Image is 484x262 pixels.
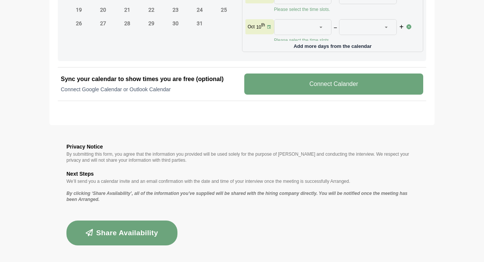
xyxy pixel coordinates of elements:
[188,17,211,29] span: Friday, October 31, 2025
[140,17,163,29] span: Wednesday, October 29, 2025
[274,37,406,43] p: Please select the time slots.
[164,4,187,16] span: Thursday, October 23, 2025
[61,75,240,84] h2: Sync your calendar to show times you are free (optional)
[92,4,114,16] span: Monday, October 20, 2025
[66,190,418,202] p: By clicking ‘Share Availability’, all of the information you’ve supplied will be shared with the ...
[66,178,418,184] p: We’ll send you a calendar invite and an email confirmation with the date and time of your intervi...
[116,17,139,29] span: Tuesday, October 28, 2025
[140,4,163,16] span: Wednesday, October 22, 2025
[245,41,420,49] p: Add more days from the calendar
[116,4,139,16] span: Tuesday, October 21, 2025
[68,4,90,16] span: Sunday, October 19, 2025
[68,17,90,29] span: Sunday, October 26, 2025
[66,151,418,163] p: By submitting this form, you agree that the information you provided will be used solely for the ...
[248,24,255,30] p: Oct
[66,221,177,245] button: Share Availability
[61,86,240,93] p: Connect Google Calendar or Outlook Calendar
[164,17,187,29] span: Thursday, October 30, 2025
[188,4,211,16] span: Friday, October 24, 2025
[256,25,261,30] strong: 10
[66,169,418,178] h3: Next Steps
[92,17,114,29] span: Monday, October 27, 2025
[66,142,418,151] h3: Privacy Notice
[261,22,265,28] sup: th
[213,4,235,16] span: Saturday, October 25, 2025
[244,74,423,95] v-button: Connect Calander
[274,6,406,12] p: Please select the time slots.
